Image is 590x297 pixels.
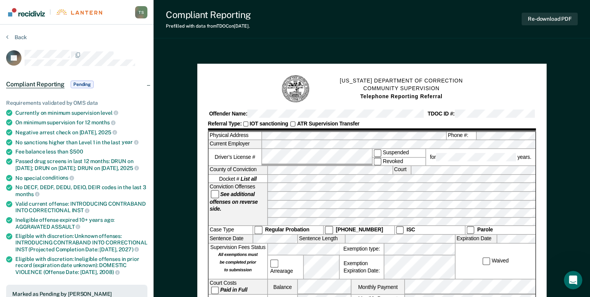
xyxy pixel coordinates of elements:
[91,119,116,125] span: months
[208,166,267,174] label: County of Conviction
[210,191,258,212] strong: See additional offenses on reverse side.
[325,226,333,234] input: [PHONE_NUMBER]
[436,153,516,161] input: for years.
[6,81,64,88] span: Compliant Reporting
[72,207,89,213] span: INST
[374,149,382,157] input: Suspended
[6,34,27,41] button: Back
[466,226,474,234] input: Parole
[407,227,415,233] strong: ISC
[15,184,147,197] div: No DECF, DEDF, DEDU, DEIO, DEIR codes in the last 3
[298,235,345,243] label: Sentence Length
[166,9,251,20] div: Compliant Reporting
[270,259,278,267] input: Arrearage
[122,139,139,145] span: year
[481,257,510,265] label: Waived
[268,279,297,294] label: Balance
[446,132,476,140] label: Phone #:
[220,287,247,293] strong: Paid in Full
[265,227,309,233] strong: Regular Probation
[135,6,147,18] div: T S
[8,8,45,16] img: Recidiviz
[208,226,253,234] div: Case Type
[374,158,382,166] input: Revoked
[243,122,248,127] input: IOT sanctioning
[211,190,219,198] input: See additional offenses on reverse side.
[208,140,261,148] label: Current Employer
[209,111,247,117] strong: Offender Name:
[396,226,404,234] input: ISC
[250,121,288,127] strong: IOT sanctioning
[339,255,383,279] div: Exemption Expiration Date:
[218,252,258,272] strong: All exemptions must be completed prior to submission
[15,256,147,276] div: Eligible with discretion: Ineligible offenses in prior record (expiration date unknown): DOMESTIC...
[101,110,118,116] span: level
[120,165,139,171] span: 2025
[69,148,83,155] span: $500
[208,149,261,165] label: Driver’s License #
[15,201,147,214] div: Valid current offense: INTRODUCING CONTRABAND INTO CORRECTIONAL
[429,153,532,161] label: for years.
[336,227,383,233] strong: [PHONE_NUMBER]
[211,286,219,294] input: Paid in Full
[351,279,404,294] label: Monthly Payment
[15,191,40,197] span: months
[564,271,582,289] iframe: Intercom live chat
[219,175,256,182] span: Docket #
[208,235,253,243] label: Sentence Date
[208,243,267,279] div: Supervision Fees Status
[119,246,139,252] span: 2027)
[340,77,463,101] h1: [US_STATE] DEPARTMENT OF CORRECTION COMMUNITY SUPERVISION
[166,23,251,29] div: Prefilled with data from TDOC on [DATE] .
[281,74,311,104] img: TN Seal
[15,119,147,126] div: On minimum supervision for 12
[15,233,147,252] div: Eligible with discretion: Unknown offenses: INTRODUCING CONTRABAND INTO CORRECTIONAL INST (Projec...
[56,9,102,15] img: Lantern
[482,257,490,265] input: Waived
[6,100,147,106] div: Requirements validated by OMS data
[15,175,147,181] div: No special
[71,81,94,88] span: Pending
[297,121,359,127] strong: ATR Supervision Transfer
[45,9,56,15] span: |
[522,13,578,25] button: Re-download PDF
[393,166,410,174] label: Court
[15,217,147,230] div: Ineligible offense expired 10+ years ago: AGGRAVATED
[15,139,147,146] div: No sanctions higher than Level 1 in the last
[290,122,296,127] input: ATR Supervision Transfer
[15,109,147,116] div: Currently on minimum supervision
[208,183,267,226] div: Conviction Offenses
[51,224,80,230] span: ASSAULT
[15,129,147,136] div: Negative arrest check on [DATE],
[208,132,261,140] label: Physical Address
[269,259,302,274] label: Arrearage
[372,158,425,166] label: Revoked
[455,235,496,243] label: Expiration Date
[208,279,267,294] div: Court Costs
[15,158,147,171] div: Passed drug screens in last 12 months: DRUN on [DATE]; DRUN on [DATE]; DRUN on [DATE],
[135,6,147,18] button: Profile dropdown button
[477,227,493,233] strong: Parole
[208,121,241,127] strong: Referral Type:
[339,243,383,254] label: Exemption type:
[428,111,454,117] strong: TDOC ID #:
[99,269,120,275] span: 2008)
[241,176,257,181] strong: List all
[360,94,442,99] strong: Telephone Reporting Referral
[98,129,117,135] span: 2025
[42,175,74,181] span: conditions
[15,148,147,155] div: Fee balance less than
[254,226,262,234] input: Regular Probation
[372,149,425,157] label: Suspended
